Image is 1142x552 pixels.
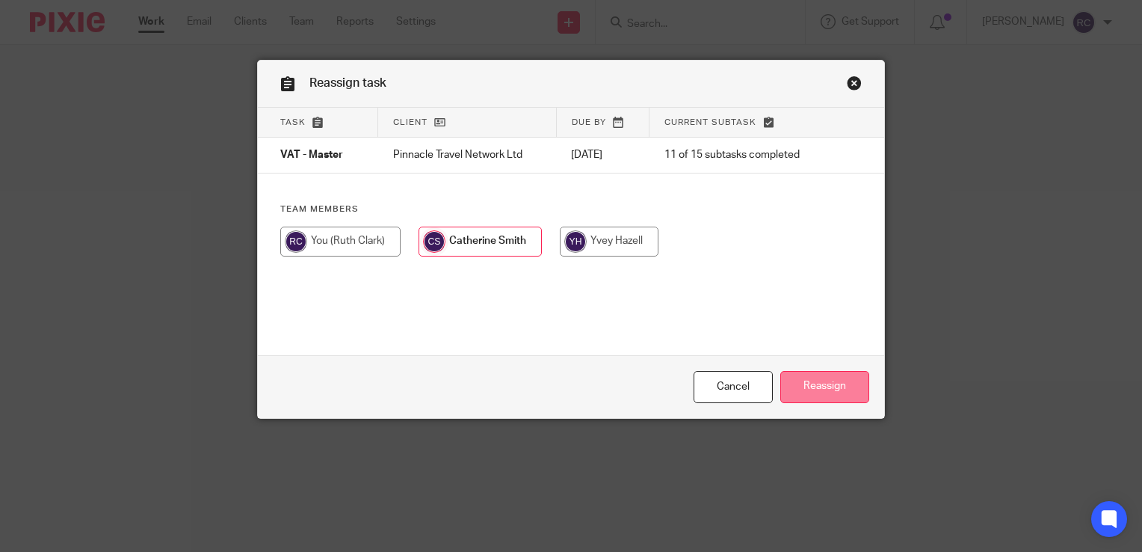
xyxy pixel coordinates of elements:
[280,203,862,215] h4: Team members
[694,371,773,403] a: Close this dialog window
[780,371,869,403] input: Reassign
[309,77,386,89] span: Reassign task
[664,118,756,126] span: Current subtask
[649,138,834,174] td: 11 of 15 subtasks completed
[393,147,541,162] p: Pinnacle Travel Network Ltd
[572,118,606,126] span: Due by
[847,76,862,96] a: Close this dialog window
[280,118,306,126] span: Task
[393,118,428,126] span: Client
[571,147,634,162] p: [DATE]
[280,150,343,161] span: VAT - Master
